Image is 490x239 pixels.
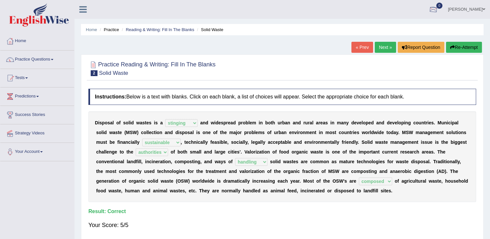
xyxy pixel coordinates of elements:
[213,130,216,135] b: o
[451,130,453,135] b: l
[126,120,129,125] b: o
[457,130,458,135] b: i
[265,120,268,125] b: b
[408,120,411,125] b: g
[200,120,203,125] b: a
[305,130,309,135] b: m
[289,130,292,135] b: e
[262,130,265,135] b: s
[437,130,439,135] b: e
[371,120,374,125] b: d
[241,120,243,125] b: r
[300,130,303,135] b: o
[116,120,119,125] b: o
[131,120,134,125] b: d
[444,120,447,125] b: n
[96,140,100,145] b: m
[316,120,318,125] b: a
[231,120,233,125] b: a
[154,130,155,135] b: t
[303,130,306,135] b: n
[160,120,163,125] b: a
[450,120,452,125] b: i
[398,120,401,125] b: o
[455,130,457,135] b: t
[354,120,357,125] b: e
[146,130,148,135] b: l
[310,120,312,125] b: a
[96,130,99,135] b: s
[95,94,126,99] b: Instructions:
[149,120,152,125] b: s
[175,130,178,135] b: d
[0,106,74,122] a: Success Stories
[98,120,99,125] b: i
[192,130,194,135] b: l
[184,140,186,145] b: t
[453,130,456,135] b: u
[349,130,351,135] b: t
[285,120,288,125] b: a
[362,130,365,135] b: w
[120,140,123,145] b: n
[165,130,167,135] b: a
[131,140,132,145] b: i
[416,130,419,135] b: m
[267,130,270,135] b: o
[335,130,336,135] b: t
[130,130,132,135] b: S
[388,130,391,135] b: o
[406,130,409,135] b: S
[344,130,347,135] b: u
[108,120,110,125] b: s
[332,130,335,135] b: s
[130,120,131,125] b: i
[429,120,431,125] b: e
[205,120,208,125] b: d
[204,140,205,145] b: l
[228,120,231,125] b: e
[157,130,160,135] b: o
[88,60,216,76] h2: Practice Reading & Writing: Fill In The Blanks
[363,120,366,125] b: o
[243,120,246,125] b: o
[382,130,384,135] b: e
[109,130,113,135] b: w
[212,140,214,145] b: e
[392,120,395,125] b: v
[339,130,341,135] b: c
[413,120,416,125] b: c
[182,130,185,135] b: p
[346,120,349,125] b: y
[99,70,128,76] small: Solid Waste
[149,130,152,135] b: e
[218,120,221,125] b: e
[244,130,247,135] b: p
[113,120,114,125] b: l
[436,3,443,9] span: 0
[181,140,182,145] b: ,
[0,51,74,67] a: Practice Questions
[217,140,220,145] b: s
[354,130,357,135] b: e
[457,120,459,125] b: l
[208,130,211,135] b: e
[233,130,236,135] b: a
[229,130,233,135] b: m
[236,130,237,135] b: j
[442,130,444,135] b: t
[104,130,107,135] b: d
[137,130,139,135] b: )
[320,120,323,125] b: e
[315,130,316,135] b: t
[291,130,294,135] b: n
[461,130,464,135] b: n
[179,130,182,135] b: s
[132,140,134,145] b: a
[247,130,249,135] b: r
[254,130,256,135] b: l
[198,140,200,145] b: c
[186,140,188,145] b: e
[197,140,198,145] b: i
[430,130,433,135] b: e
